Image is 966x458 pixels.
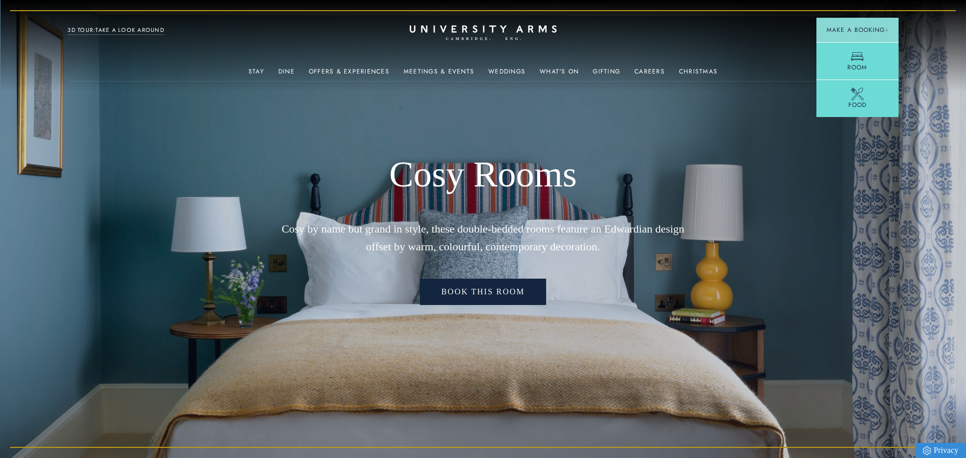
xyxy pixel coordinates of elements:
span: Food [848,100,867,109]
button: Make a BookingArrow icon [816,18,899,42]
h1: Cosy Rooms [280,153,686,197]
a: Christmas [679,68,718,81]
a: Food [816,80,899,117]
a: Privacy [915,443,966,458]
a: Careers [634,68,665,81]
a: Room [816,42,899,80]
a: Meetings & Events [404,68,474,81]
a: Home [410,25,557,41]
a: Stay [248,68,264,81]
img: Arrow icon [885,28,888,32]
a: Weddings [488,68,525,81]
a: Book This Room [420,279,546,305]
a: Offers & Experiences [309,68,389,81]
span: Make a Booking [827,25,888,34]
a: Dine [278,68,295,81]
a: 3D TOUR:TAKE A LOOK AROUND [67,26,164,35]
span: Room [847,63,867,72]
img: Privacy [923,446,931,455]
p: Cosy by name but grand in style, these double-bedded rooms feature an Edwardian design offset by ... [280,220,686,255]
a: Gifting [593,68,620,81]
a: What's On [540,68,579,81]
